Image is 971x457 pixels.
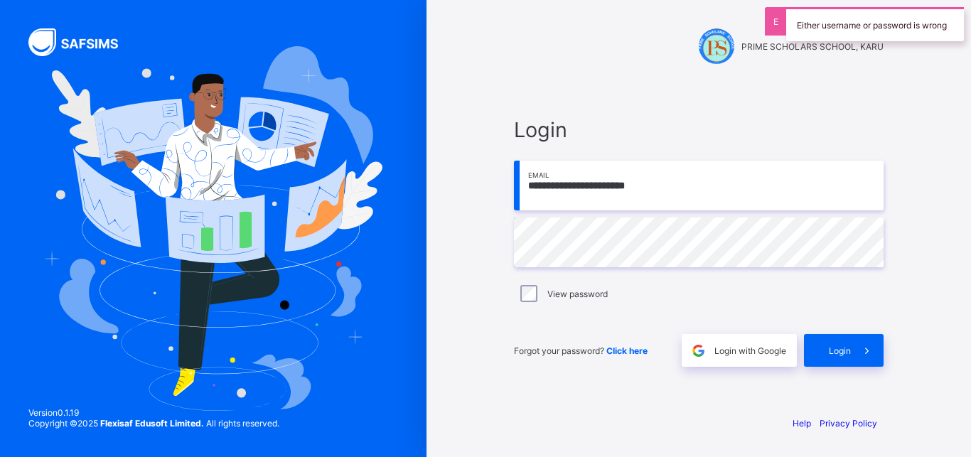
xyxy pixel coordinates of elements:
[28,28,135,56] img: SAFSIMS Logo
[793,418,811,429] a: Help
[820,418,877,429] a: Privacy Policy
[786,7,964,41] div: Either username or password is wrong
[100,418,204,429] strong: Flexisaf Edusoft Limited.
[514,117,884,142] span: Login
[44,46,382,410] img: Hero Image
[829,345,851,356] span: Login
[690,343,707,359] img: google.396cfc9801f0270233282035f929180a.svg
[547,289,608,299] label: View password
[514,345,648,356] span: Forgot your password?
[28,418,279,429] span: Copyright © 2025 All rights reserved.
[28,407,279,418] span: Version 0.1.19
[741,41,884,52] span: PRIME SCHOLARS SCHOOL, KARU
[714,345,786,356] span: Login with Google
[606,345,648,356] a: Click here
